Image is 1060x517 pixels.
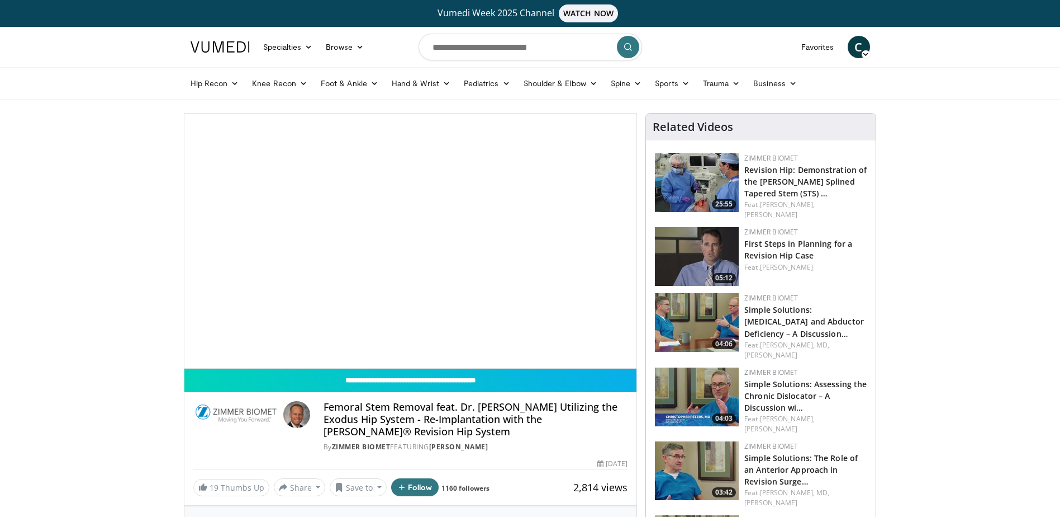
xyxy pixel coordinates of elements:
[193,479,269,496] a: 19 Thumbs Up
[655,153,739,212] img: b1f1d919-f7d7-4a9d-8c53-72aa71ce2120.150x105_q85_crop-smart_upscale.jpg
[283,401,310,428] img: Avatar
[744,238,852,261] a: First Steps in Planning for a Revision Hip Case
[655,368,739,426] img: 9d72b5f2-f587-4633-8bd0-b65f1ba0dbe0.150x105_q85_crop-smart_upscale.jpg
[760,200,815,209] a: [PERSON_NAME],
[653,120,733,134] h4: Related Videos
[184,72,246,95] a: Hip Recon
[744,227,798,237] a: Zimmer Biomet
[648,72,696,95] a: Sports
[744,453,858,487] a: Simple Solutions: The Role of an Anterior Approach in Revision Surge…
[319,36,370,58] a: Browse
[419,34,642,60] input: Search topics, interventions
[744,153,798,163] a: Zimmer Biomet
[744,414,867,434] div: Feat.
[314,72,385,95] a: Foot & Ankle
[573,481,628,494] span: 2,814 views
[441,483,489,493] a: 1160 followers
[191,41,250,53] img: VuMedi Logo
[210,482,218,493] span: 19
[655,293,739,352] a: 04:06
[744,368,798,377] a: Zimmer Biomet
[848,36,870,58] a: C
[744,210,797,219] a: [PERSON_NAME]
[760,340,830,350] a: [PERSON_NAME], MD,
[655,368,739,426] a: 04:03
[760,262,813,272] a: [PERSON_NAME]
[245,72,314,95] a: Knee Recon
[655,293,739,352] img: 45aa77e6-485b-4ac3-8b26-81edfeca9230.150x105_q85_crop-smart_upscale.jpg
[655,441,739,500] a: 03:42
[712,199,736,209] span: 25:55
[332,442,391,452] a: Zimmer Biomet
[712,339,736,349] span: 04:06
[744,350,797,360] a: [PERSON_NAME]
[744,498,797,507] a: [PERSON_NAME]
[712,413,736,424] span: 04:03
[429,442,488,452] a: [PERSON_NAME]
[274,478,326,496] button: Share
[604,72,648,95] a: Spine
[655,227,739,286] img: f4eb30dd-ad4b-481c-a702-6d980b1a90fc.150x105_q85_crop-smart_upscale.jpg
[192,4,868,22] a: Vumedi Week 2025 ChannelWATCH NOW
[696,72,747,95] a: Trauma
[795,36,841,58] a: Favorites
[330,478,387,496] button: Save to
[744,304,864,339] a: Simple Solutions: [MEDICAL_DATA] and Abductor Deficiency – A Discussion…
[744,293,798,303] a: Zimmer Biomet
[517,72,604,95] a: Shoulder & Elbow
[712,487,736,497] span: 03:42
[747,72,804,95] a: Business
[256,36,320,58] a: Specialties
[597,459,628,469] div: [DATE]
[744,200,867,220] div: Feat.
[744,379,867,413] a: Simple Solutions: Assessing the Chronic Dislocator – A Discussion wi…
[457,72,517,95] a: Pediatrics
[655,227,739,286] a: 05:12
[712,273,736,283] span: 05:12
[744,424,797,434] a: [PERSON_NAME]
[744,262,867,272] div: Feat.
[744,488,867,508] div: Feat.
[184,114,637,369] video-js: Video Player
[655,441,739,500] img: 00c08c06-8315-4075-a1ef-21b7b81245a2.150x105_q85_crop-smart_upscale.jpg
[324,401,628,438] h4: Femoral Stem Removal feat. Dr. [PERSON_NAME] Utilizing the Exodus Hip System - Re-Implantation wi...
[744,441,798,451] a: Zimmer Biomet
[760,488,830,497] a: [PERSON_NAME], MD,
[193,401,279,428] img: Zimmer Biomet
[324,442,628,452] div: By FEATURING
[760,414,815,424] a: [PERSON_NAME],
[655,153,739,212] a: 25:55
[744,340,867,360] div: Feat.
[391,478,439,496] button: Follow
[559,4,618,22] span: WATCH NOW
[385,72,457,95] a: Hand & Wrist
[744,164,867,199] a: Revision Hip: Demonstration of the [PERSON_NAME] Splined Tapered Stem (STS) …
